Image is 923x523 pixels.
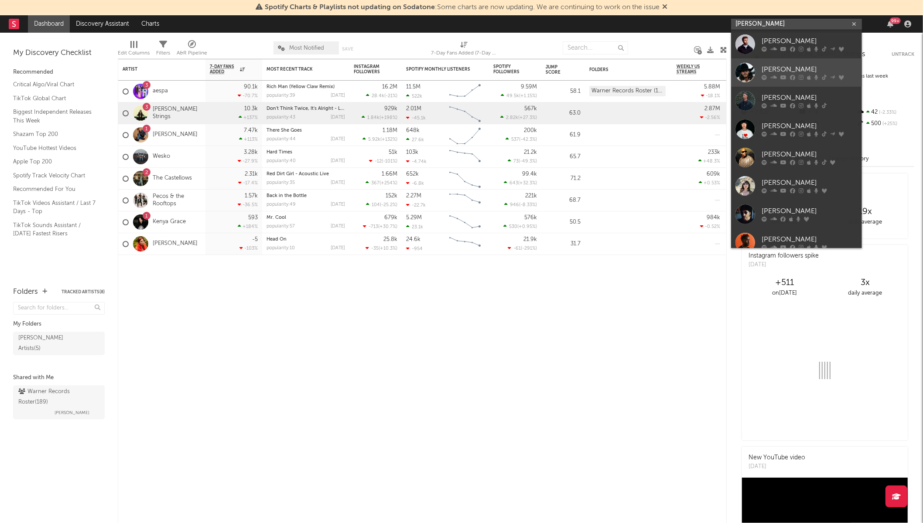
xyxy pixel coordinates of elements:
[506,94,519,98] span: 49.5k
[406,67,472,72] div: Spotify Monthly Listeners
[331,246,345,251] div: [DATE]
[677,64,707,75] span: Weekly US Streams
[384,215,397,221] div: 679k
[70,15,135,33] a: Discovery Assistant
[707,171,720,177] div: 609k
[267,224,295,229] div: popularity: 57
[825,217,906,228] div: daily average
[289,45,324,51] span: Most Notified
[525,193,537,199] div: 221k
[445,146,485,168] svg: Chart title
[524,215,537,221] div: 576k
[762,65,858,75] div: [PERSON_NAME]
[382,84,397,90] div: 16.2M
[153,131,198,139] a: [PERSON_NAME]
[13,107,96,125] a: Biggest Independent Releases This Week
[153,240,198,248] a: [PERSON_NAME]
[267,93,295,98] div: popularity: 39
[762,36,858,47] div: [PERSON_NAME]
[362,136,397,142] div: ( )
[238,224,258,229] div: +184 %
[406,84,420,90] div: 11.5M
[513,246,521,251] span: -61
[762,206,858,217] div: [PERSON_NAME]
[267,172,345,177] div: Red Dirt Girl - Acoustic Live
[62,290,105,294] button: Tracked Artists(8)
[509,181,518,186] span: 643
[331,159,345,163] div: [DATE]
[118,37,150,62] div: Edit Columns
[511,137,519,142] span: 537
[381,115,396,120] span: +198 %
[509,224,517,229] span: 530
[707,215,720,221] div: 984k
[177,37,207,62] div: A&R Pipeline
[546,195,581,206] div: 68.7
[381,181,396,186] span: +254 %
[267,128,345,133] div: There She Goes
[13,67,105,78] div: Recommended
[431,37,497,62] div: 7-Day Fans Added (7-Day Fans Added)
[239,115,258,120] div: +137 %
[749,462,805,471] div: [DATE]
[520,94,536,98] span: +1.15 %
[267,67,332,72] div: Most Recent Track
[267,215,286,220] a: Mr. Cool
[13,385,105,419] a: Warner Records Roster(189)[PERSON_NAME]
[267,115,295,120] div: popularity: 43
[369,224,378,229] span: -713
[503,224,537,229] div: ( )
[331,202,345,207] div: [DATE]
[546,217,581,228] div: 50.5
[267,150,292,155] a: Hard Times
[380,246,396,251] span: +10.3 %
[445,102,485,124] svg: Chart title
[445,168,485,190] svg: Chart title
[238,202,258,207] div: -36.5 %
[267,237,287,242] a: Head On
[13,373,105,383] div: Shared with Me
[267,137,296,142] div: popularity: 44
[406,215,422,221] div: 5.29M
[546,130,581,140] div: 61.9
[406,171,419,177] div: 652k
[389,149,397,155] div: 51k
[153,218,186,226] a: Kenya Grace
[762,234,858,245] div: [PERSON_NAME]
[369,158,397,164] div: ( )
[244,84,258,90] div: 90.1k
[386,193,397,199] div: 152k
[267,159,296,163] div: popularity: 40
[267,194,307,198] a: Back in the Bottle
[406,149,418,155] div: 103k
[731,115,862,143] a: [PERSON_NAME]
[372,94,384,98] span: 28.4k
[520,137,536,142] span: -42.3 %
[892,50,914,59] button: Untrack
[406,93,422,99] div: 522k
[546,173,581,184] div: 71.2
[135,15,165,33] a: Charts
[156,37,170,62] div: Filters
[406,115,426,121] div: -45.1k
[704,84,720,90] div: 5.88M
[546,108,581,119] div: 63.0
[156,48,170,58] div: Filters
[519,224,536,229] span: +0.95 %
[762,93,858,103] div: [PERSON_NAME]
[366,202,397,207] div: ( )
[524,149,537,155] div: 21.2k
[362,115,397,120] div: ( )
[342,47,353,51] button: Save
[524,128,537,133] div: 200k
[546,152,581,162] div: 65.7
[13,143,96,153] a: YouTube Hottest Videos
[123,67,188,72] div: Artist
[331,93,345,98] div: [DATE]
[13,198,96,216] a: TikTok Videos Assistant / Last 7 Days - Top
[384,106,397,112] div: 929k
[331,137,345,142] div: [DATE]
[244,128,258,133] div: 7.47k
[238,93,258,98] div: -70.7 %
[383,128,397,133] div: 1.18M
